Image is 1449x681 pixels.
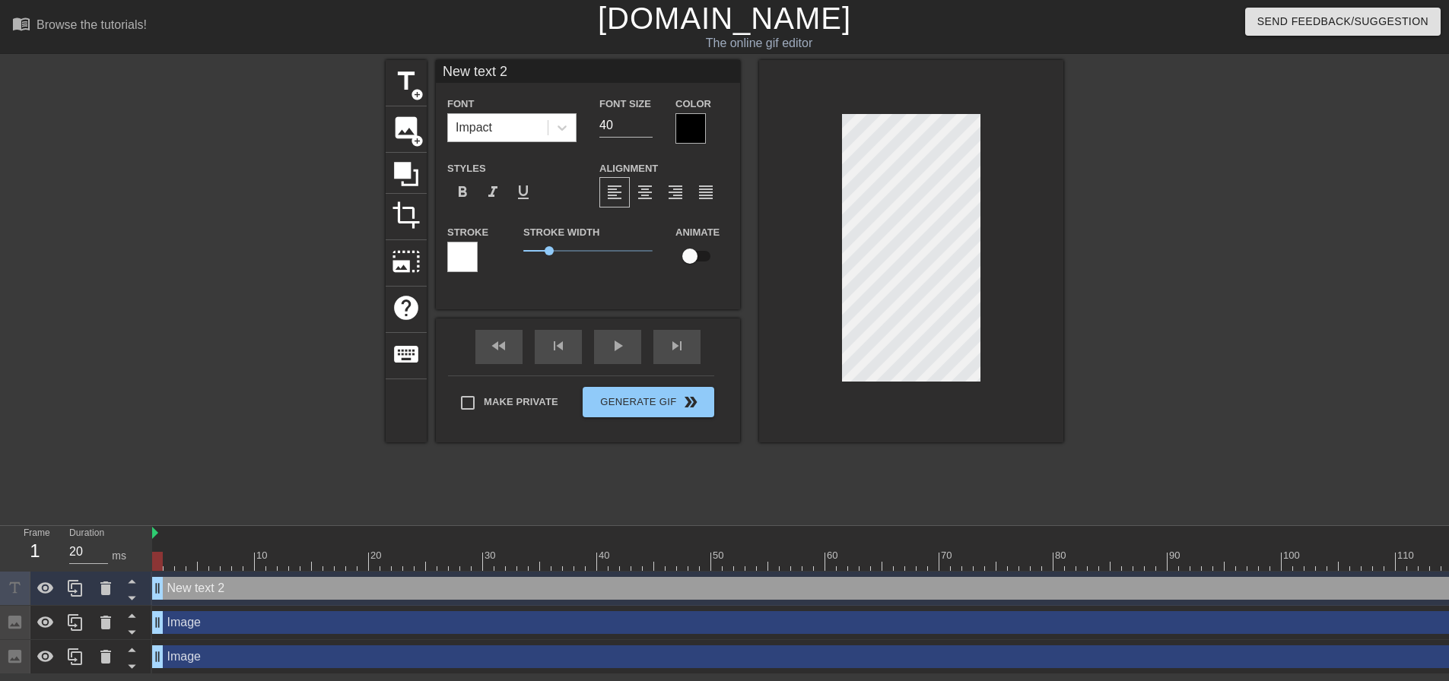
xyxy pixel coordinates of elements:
[490,337,508,355] span: fast_rewind
[827,548,840,563] div: 60
[668,337,686,355] span: skip_next
[1283,548,1302,563] div: 100
[1245,8,1441,36] button: Send Feedback/Suggestion
[605,183,624,201] span: format_align_left
[599,548,612,563] div: 40
[150,615,165,630] span: drag_handle
[1257,12,1428,31] span: Send Feedback/Suggestion
[675,97,711,112] label: Color
[598,2,851,35] a: [DOMAIN_NAME]
[37,18,147,31] div: Browse the tutorials!
[24,537,46,565] div: 1
[599,97,651,112] label: Font Size
[447,161,486,176] label: Styles
[609,337,627,355] span: play_arrow
[12,14,30,33] span: menu_book
[392,201,421,230] span: crop
[12,14,147,38] a: Browse the tutorials!
[150,581,165,596] span: drag_handle
[392,67,421,96] span: title
[456,119,492,137] div: Impact
[256,548,270,563] div: 10
[666,183,685,201] span: format_align_right
[485,548,498,563] div: 30
[1055,548,1069,563] div: 80
[549,337,567,355] span: skip_previous
[583,387,714,417] button: Generate Gif
[697,183,715,201] span: format_align_justify
[523,225,599,240] label: Stroke Width
[370,548,384,563] div: 20
[69,529,104,538] label: Duration
[682,393,700,411] span: double_arrow
[112,548,126,564] div: ms
[941,548,955,563] div: 70
[392,113,421,142] span: image
[453,183,472,201] span: format_bold
[636,183,654,201] span: format_align_center
[447,97,474,112] label: Font
[484,183,502,201] span: format_italic
[150,649,165,664] span: drag_handle
[1397,548,1416,563] div: 110
[411,88,424,101] span: add_circle
[392,247,421,276] span: photo_size_select_large
[599,161,658,176] label: Alignment
[447,225,488,240] label: Stroke
[491,34,1028,52] div: The online gif editor
[675,225,720,240] label: Animate
[514,183,532,201] span: format_underline
[713,548,726,563] div: 50
[484,394,558,410] span: Make Private
[411,135,424,147] span: add_circle
[1169,548,1183,563] div: 90
[589,393,708,411] span: Generate Gif
[392,340,421,369] span: keyboard
[12,526,58,570] div: Frame
[392,293,421,322] span: help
